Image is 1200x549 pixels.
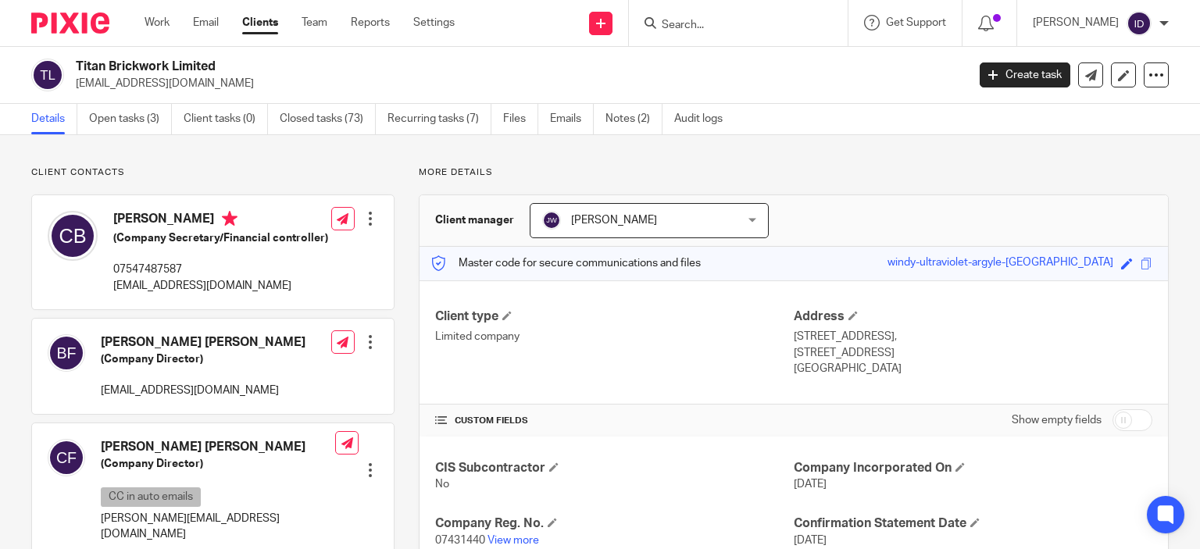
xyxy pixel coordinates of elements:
p: [STREET_ADDRESS], [794,329,1152,344]
h5: (Company Secretary/Financial controller) [113,230,328,246]
a: Details [31,104,77,134]
span: Get Support [886,17,946,28]
a: Reports [351,15,390,30]
p: CC in auto emails [101,487,201,507]
span: [PERSON_NAME] [571,215,657,226]
img: svg%3E [31,59,64,91]
h4: Address [794,308,1152,325]
span: 07431440 [435,535,485,546]
div: windy-ultraviolet-argyle-[GEOGRAPHIC_DATA] [887,255,1113,273]
h4: [PERSON_NAME] [113,211,328,230]
a: Settings [413,15,455,30]
p: Client contacts [31,166,395,179]
a: Files [503,104,538,134]
h4: [PERSON_NAME] [PERSON_NAME] [101,439,335,455]
h4: Confirmation Statement Date [794,515,1152,532]
span: No [435,479,449,490]
img: svg%3E [48,211,98,261]
h4: CIS Subcontractor [435,460,794,476]
label: Show empty fields [1012,412,1102,428]
a: Open tasks (3) [89,104,172,134]
img: svg%3E [542,211,561,230]
h4: Client type [435,308,794,325]
i: Primary [222,211,237,226]
a: Closed tasks (73) [280,104,376,134]
p: Limited company [435,329,794,344]
h5: (Company Director) [101,456,335,472]
p: 07547487587 [113,262,328,277]
p: [EMAIL_ADDRESS][DOMAIN_NAME] [101,383,305,398]
a: Recurring tasks (7) [387,104,491,134]
span: [DATE] [794,535,827,546]
a: Work [145,15,170,30]
p: [EMAIL_ADDRESS][DOMAIN_NAME] [113,278,328,294]
h4: [PERSON_NAME] [PERSON_NAME] [101,334,305,351]
h3: Client manager [435,212,514,228]
img: svg%3E [48,334,85,372]
p: More details [419,166,1169,179]
a: Emails [550,104,594,134]
p: Master code for secure communications and files [431,255,701,271]
h5: (Company Director) [101,351,305,367]
a: Clients [242,15,278,30]
h2: Titan Brickwork Limited [76,59,780,75]
img: svg%3E [48,439,85,476]
h4: Company Incorporated On [794,460,1152,476]
a: View more [487,535,539,546]
img: svg%3E [1127,11,1152,36]
a: Audit logs [674,104,734,134]
h4: Company Reg. No. [435,515,794,532]
p: [PERSON_NAME] [1033,15,1119,30]
p: [PERSON_NAME][EMAIL_ADDRESS][DOMAIN_NAME] [101,511,335,543]
p: [STREET_ADDRESS] [794,345,1152,361]
input: Search [660,19,801,33]
p: [GEOGRAPHIC_DATA] [794,361,1152,376]
a: Client tasks (0) [184,104,268,134]
a: Create task [980,62,1070,87]
p: [EMAIL_ADDRESS][DOMAIN_NAME] [76,76,956,91]
a: Team [302,15,327,30]
img: Pixie [31,12,109,34]
span: [DATE] [794,479,827,490]
a: Email [193,15,219,30]
h4: CUSTOM FIELDS [435,415,794,427]
a: Notes (2) [605,104,662,134]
